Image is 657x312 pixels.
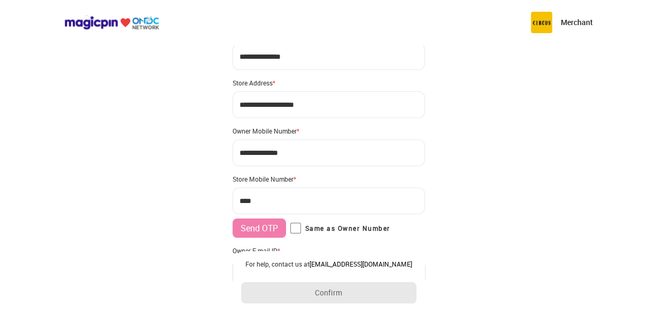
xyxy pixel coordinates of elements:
div: Owner Mobile Number [233,127,425,135]
label: Same as Owner Number [290,223,390,233]
input: Same as Owner Number [290,223,301,233]
img: ondc-logo-new-small.8a59708e.svg [64,15,159,30]
img: circus.b677b59b.png [531,12,552,33]
div: Owner E-mail ID [233,246,425,255]
p: Merchant [561,17,593,28]
div: Store Address [233,79,425,87]
button: Send OTP [233,219,286,238]
div: For help, contact us at [241,260,416,268]
button: Confirm [241,282,416,303]
a: [EMAIL_ADDRESS][DOMAIN_NAME] [310,260,412,268]
div: Store Mobile Number [233,175,425,183]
